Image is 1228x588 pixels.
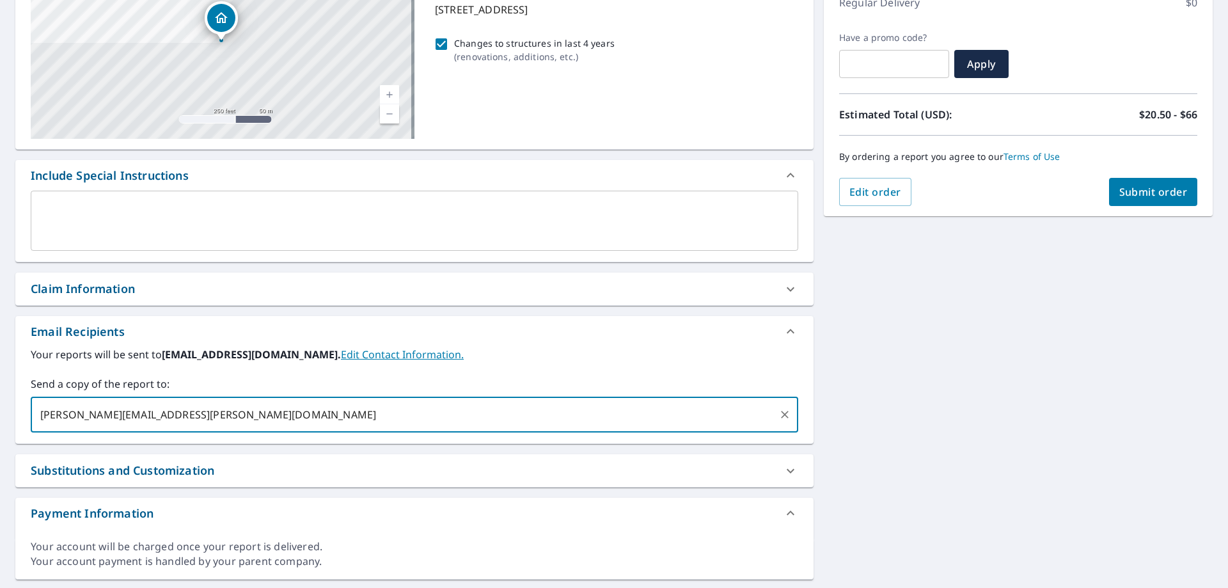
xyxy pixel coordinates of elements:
div: Your account payment is handled by your parent company. [31,554,798,569]
button: Clear [776,406,794,424]
div: Substitutions and Customization [15,454,814,487]
label: Have a promo code? [839,32,949,44]
div: Payment Information [31,505,153,522]
label: Your reports will be sent to [31,347,798,362]
label: Send a copy of the report to: [31,376,798,392]
div: Substitutions and Customization [31,462,214,479]
div: Email Recipients [15,316,814,347]
p: ( renovations, additions, etc. ) [454,50,615,63]
a: Current Level 17, Zoom Out [380,104,399,123]
span: Edit order [849,185,901,199]
div: Dropped pin, building 1, Residential property, 18 Empress Ct Springfield, MA 01129 [205,1,238,41]
a: Terms of Use [1004,150,1060,163]
p: Estimated Total (USD): [839,107,1018,122]
div: Claim Information [15,273,814,305]
p: [STREET_ADDRESS] [435,2,793,17]
span: Submit order [1119,185,1188,199]
div: Include Special Instructions [31,167,189,184]
div: Include Special Instructions [15,160,814,191]
b: [EMAIL_ADDRESS][DOMAIN_NAME]. [162,347,341,362]
button: Edit order [839,178,911,206]
div: Your account will be charged once your report is delivered. [31,539,798,554]
div: Claim Information [31,280,135,298]
button: Submit order [1109,178,1198,206]
span: Apply [964,57,998,71]
div: Email Recipients [31,323,125,340]
div: Payment Information [15,498,814,528]
button: Apply [954,50,1009,78]
a: EditContactInfo [341,347,464,362]
a: Current Level 17, Zoom In [380,85,399,104]
p: $20.50 - $66 [1139,107,1197,122]
p: Changes to structures in last 4 years [454,36,615,50]
p: By ordering a report you agree to our [839,151,1197,163]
